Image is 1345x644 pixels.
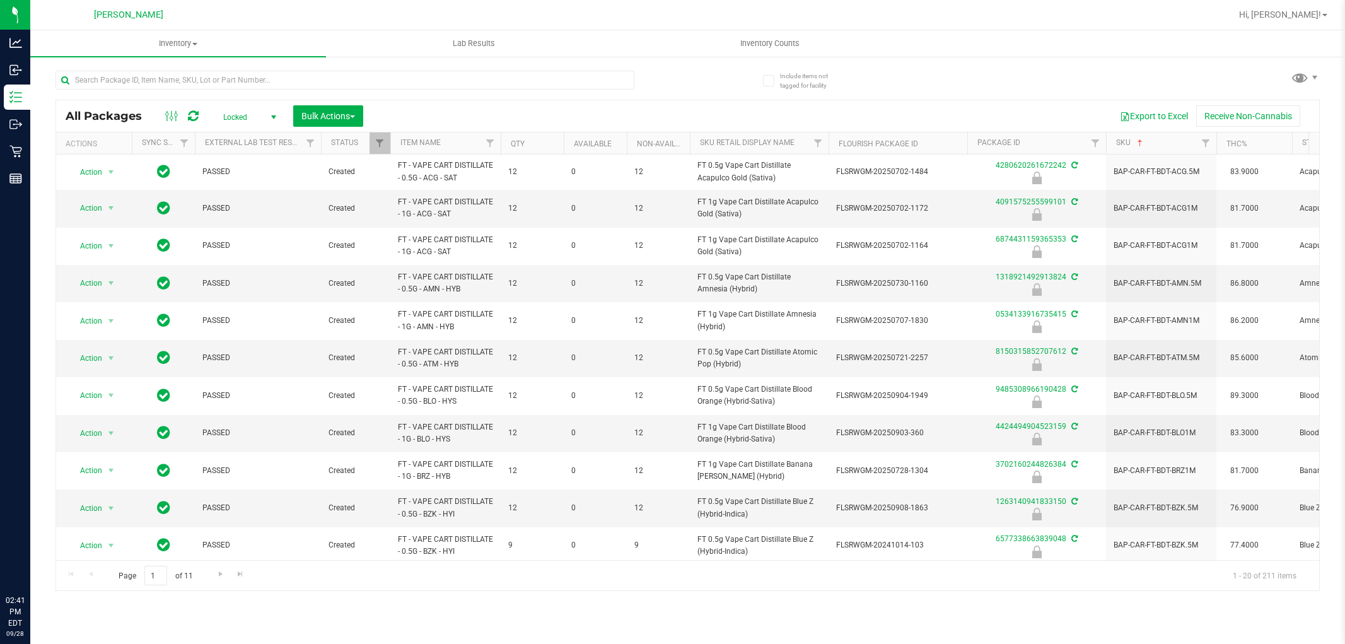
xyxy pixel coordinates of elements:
a: Lab Results [326,30,622,57]
span: In Sync [157,387,170,404]
p: 09/28 [6,629,25,638]
span: 12 [508,502,556,514]
span: In Sync [157,163,170,180]
inline-svg: Outbound [9,118,22,131]
span: FT - VAPE CART DISTILLATE - 1G - BLO - HYS [398,421,493,445]
input: Search Package ID, Item Name, SKU, Lot or Part Number... [55,71,634,90]
a: Inventory [30,30,326,57]
div: Actions [66,139,127,148]
span: 9 [634,539,682,551]
span: 83.9000 [1224,163,1265,181]
span: Created [329,390,383,402]
span: PASSED [202,202,313,214]
span: 12 [508,240,556,252]
span: 1 - 20 of 211 items [1223,566,1307,585]
span: Action [69,387,103,404]
span: FT - VAPE CART DISTILLATE - 0.5G - ATM - HYB [398,346,493,370]
span: 0 [571,202,619,214]
span: 12 [508,427,556,439]
span: Include items not tagged for facility [780,71,843,90]
a: 6874431159365353 [996,235,1066,243]
span: BAP-CAR-FT-BDT-ACG1M [1114,202,1209,214]
div: Newly Received [965,283,1108,296]
inline-svg: Reports [9,172,22,185]
span: Action [69,462,103,479]
span: Sync from Compliance System [1069,310,1078,319]
span: 0 [571,539,619,551]
span: 12 [634,240,682,252]
span: select [103,199,119,217]
span: FLSRWGM-20250730-1160 [836,278,960,290]
span: Sync from Compliance System [1069,422,1078,431]
span: PASSED [202,465,313,477]
span: 12 [634,427,682,439]
div: Quarantine [965,358,1108,371]
span: Created [329,502,383,514]
span: In Sync [157,237,170,254]
a: Go to the last page [231,566,250,583]
inline-svg: Inventory [9,91,22,103]
span: Created [329,465,383,477]
span: Bulk Actions [301,111,355,121]
span: Page of 11 [108,566,203,585]
span: BAP-CAR-FT-BDT-AMN1M [1114,315,1209,327]
button: Export to Excel [1112,105,1196,127]
span: FT - VAPE CART DISTILLATE - 0.5G - ACG - SAT [398,160,493,184]
span: Sync from Compliance System [1069,235,1078,243]
span: 12 [508,166,556,178]
div: Newly Received [965,508,1108,520]
a: 6577338663839048 [996,534,1066,543]
a: 1318921492913824 [996,272,1066,281]
span: select [103,312,119,330]
span: 89.3000 [1224,387,1265,405]
span: Sync from Compliance System [1069,161,1078,170]
span: BAP-CAR-FT-BDT-BZK.5M [1114,539,1209,551]
span: Sync from Compliance System [1069,272,1078,281]
a: 9485308966190428 [996,385,1066,394]
span: FLSRWGM-20250707-1830 [836,315,960,327]
span: FT 1g Vape Cart Distillate Acapulco Gold (Sativa) [697,234,821,258]
span: FT - VAPE CART DISTILLATE - 1G - ACG - SAT [398,196,493,220]
a: Strain [1302,138,1328,147]
a: 4091575255599101 [996,197,1066,206]
span: 81.7000 [1224,199,1265,218]
span: select [103,163,119,181]
span: Action [69,163,103,181]
span: BAP-CAR-FT-BDT-BZK.5M [1114,502,1209,514]
span: 0 [571,278,619,290]
span: BAP-CAR-FT-BDT-BLO1M [1114,427,1209,439]
div: Newly Received [965,546,1108,558]
span: 12 [508,315,556,327]
span: BAP-CAR-FT-BDT-ATM.5M [1114,352,1209,364]
a: Filter [808,132,829,154]
span: BAP-CAR-FT-BDT-BLO.5M [1114,390,1209,402]
span: Created [329,202,383,214]
a: Non-Available [637,139,693,148]
iframe: Resource center [13,543,50,581]
span: FT 0.5g Vape Cart Distillate Blue Z (Hybrid-Indica) [697,534,821,558]
a: Inventory Counts [622,30,917,57]
span: 0 [571,315,619,327]
span: In Sync [157,312,170,329]
span: 12 [634,502,682,514]
span: Sync from Compliance System [1069,347,1078,356]
span: FLSRWGM-20250702-1172 [836,202,960,214]
span: 86.2000 [1224,312,1265,330]
span: 12 [634,465,682,477]
a: Sku Retail Display Name [700,138,795,147]
span: FT - VAPE CART DISTILLATE - 1G - AMN - HYB [398,308,493,332]
a: Filter [174,132,195,154]
span: 0 [571,502,619,514]
span: FLSRWGM-20250702-1164 [836,240,960,252]
div: Launch Hold [965,395,1108,408]
span: FLSRWGM-20250702-1484 [836,166,960,178]
span: Sync from Compliance System [1069,534,1078,543]
span: FT 1g Vape Cart Distillate Blood Orange (Hybrid-Sativa) [697,421,821,445]
span: Action [69,537,103,554]
span: Action [69,237,103,255]
span: 12 [634,390,682,402]
a: 3702160244826384 [996,460,1066,469]
span: FT - VAPE CART DISTILLATE - 1G - ACG - SAT [398,234,493,258]
a: 1263140941833150 [996,497,1066,506]
span: 12 [634,166,682,178]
